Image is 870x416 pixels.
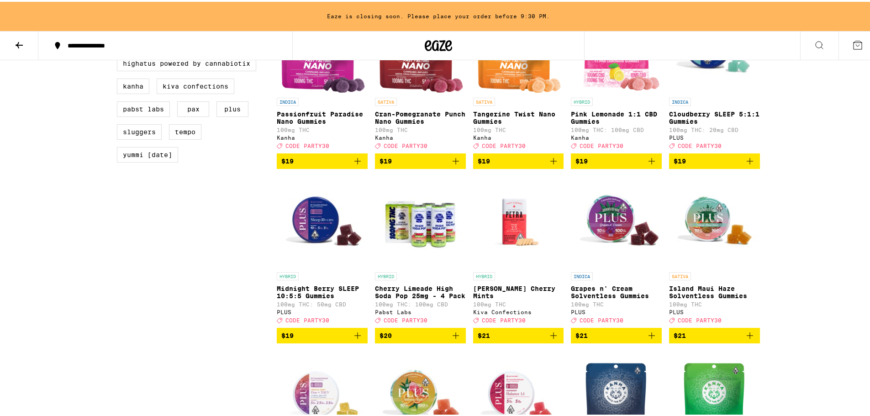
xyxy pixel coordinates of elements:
[473,125,564,131] p: 100mg THC
[571,133,662,139] div: Kanha
[216,100,248,115] label: PLUS
[473,307,564,313] div: Kiva Confections
[669,270,691,279] p: SATIVA
[375,174,466,266] img: Pabst Labs - Cherry Limeade High Soda Pop 25mg - 4 Pack
[384,141,427,147] span: CODE PARTY30
[473,174,564,326] a: Open page for Petra Tart Cherry Mints from Kiva Confections
[669,109,760,123] p: Cloudberry SLEEP 5:1:1 Gummies
[678,316,722,321] span: CODE PARTY30
[575,156,588,163] span: $19
[580,141,623,147] span: CODE PARTY30
[277,152,368,167] button: Add to bag
[277,307,368,313] div: PLUS
[117,77,149,92] label: Kanha
[473,174,564,266] img: Kiva Confections - Petra Tart Cherry Mints
[375,133,466,139] div: Kanha
[669,152,760,167] button: Add to bag
[473,300,564,305] p: 100mg THC
[285,316,329,321] span: CODE PARTY30
[473,96,495,104] p: SATIVA
[5,6,66,14] span: Hi. Need any help?
[669,133,760,139] div: PLUS
[669,283,760,298] p: Island Maui Haze Solventless Gummies
[380,156,392,163] span: $19
[375,152,466,167] button: Add to bag
[277,109,368,123] p: Passionfruit Paradise Nano Gummies
[281,330,294,337] span: $19
[277,270,299,279] p: HYBRID
[380,330,392,337] span: $20
[375,326,466,342] button: Add to bag
[571,283,662,298] p: Grapes n' Cream Solventless Gummies
[157,77,234,92] label: Kiva Confections
[384,316,427,321] span: CODE PARTY30
[674,330,686,337] span: $21
[375,300,466,305] p: 100mg THC: 100mg CBD
[117,100,170,115] label: Pabst Labs
[669,96,691,104] p: INDICA
[375,125,466,131] p: 100mg THC
[177,100,209,115] label: PAX
[277,125,368,131] p: 100mg THC
[669,307,760,313] div: PLUS
[571,174,662,266] img: PLUS - Grapes n' Cream Solventless Gummies
[117,145,178,161] label: Yummi [DATE]
[473,326,564,342] button: Add to bag
[375,109,466,123] p: Cran-Pomegranate Punch Nano Gummies
[285,141,329,147] span: CODE PARTY30
[473,152,564,167] button: Add to bag
[473,109,564,123] p: Tangerine Twist Nano Gummies
[117,54,256,69] label: Highatus Powered by Cannabiotix
[575,330,588,337] span: $21
[669,300,760,305] p: 100mg THC
[580,316,623,321] span: CODE PARTY30
[375,174,466,326] a: Open page for Cherry Limeade High Soda Pop 25mg - 4 Pack from Pabst Labs
[277,283,368,298] p: Midnight Berry SLEEP 10:5:5 Gummies
[571,96,593,104] p: HYBRID
[277,133,368,139] div: Kanha
[571,307,662,313] div: PLUS
[117,122,162,138] label: Sluggers
[571,152,662,167] button: Add to bag
[571,109,662,123] p: Pink Lemonade 1:1 CBD Gummies
[375,96,397,104] p: SATIVA
[669,174,760,326] a: Open page for Island Maui Haze Solventless Gummies from PLUS
[277,326,368,342] button: Add to bag
[478,156,490,163] span: $19
[473,283,564,298] p: [PERSON_NAME] Cherry Mints
[482,316,526,321] span: CODE PARTY30
[277,300,368,305] p: 100mg THC: 50mg CBD
[281,156,294,163] span: $19
[571,300,662,305] p: 100mg THC
[669,326,760,342] button: Add to bag
[277,174,368,326] a: Open page for Midnight Berry SLEEP 10:5:5 Gummies from PLUS
[375,283,466,298] p: Cherry Limeade High Soda Pop 25mg - 4 Pack
[375,307,466,313] div: Pabst Labs
[473,133,564,139] div: Kanha
[169,122,201,138] label: Tempo
[571,125,662,131] p: 100mg THC: 100mg CBD
[674,156,686,163] span: $19
[478,330,490,337] span: $21
[678,141,722,147] span: CODE PARTY30
[571,174,662,326] a: Open page for Grapes n' Cream Solventless Gummies from PLUS
[571,326,662,342] button: Add to bag
[669,174,760,266] img: PLUS - Island Maui Haze Solventless Gummies
[277,174,368,266] img: PLUS - Midnight Berry SLEEP 10:5:5 Gummies
[473,270,495,279] p: HYBRID
[571,270,593,279] p: INDICA
[669,125,760,131] p: 100mg THC: 20mg CBD
[375,270,397,279] p: HYBRID
[277,96,299,104] p: INDICA
[482,141,526,147] span: CODE PARTY30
